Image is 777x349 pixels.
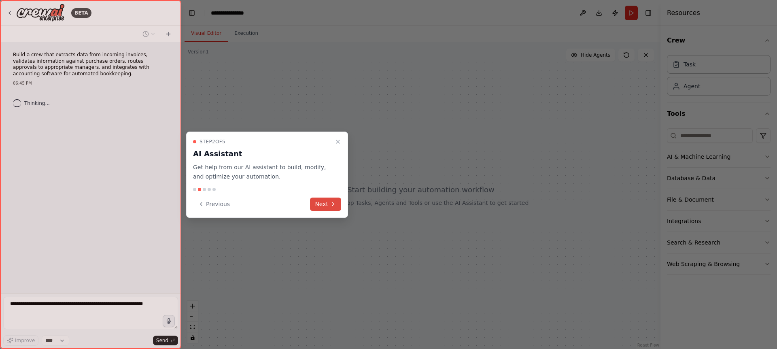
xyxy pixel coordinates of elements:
button: Hide left sidebar [186,7,197,19]
h3: AI Assistant [193,148,331,160]
p: Get help from our AI assistant to build, modify, and optimize your automation. [193,163,331,181]
button: Close walkthrough [333,137,343,147]
span: Step 2 of 5 [200,138,225,145]
button: Previous [193,198,235,211]
button: Next [310,198,341,211]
